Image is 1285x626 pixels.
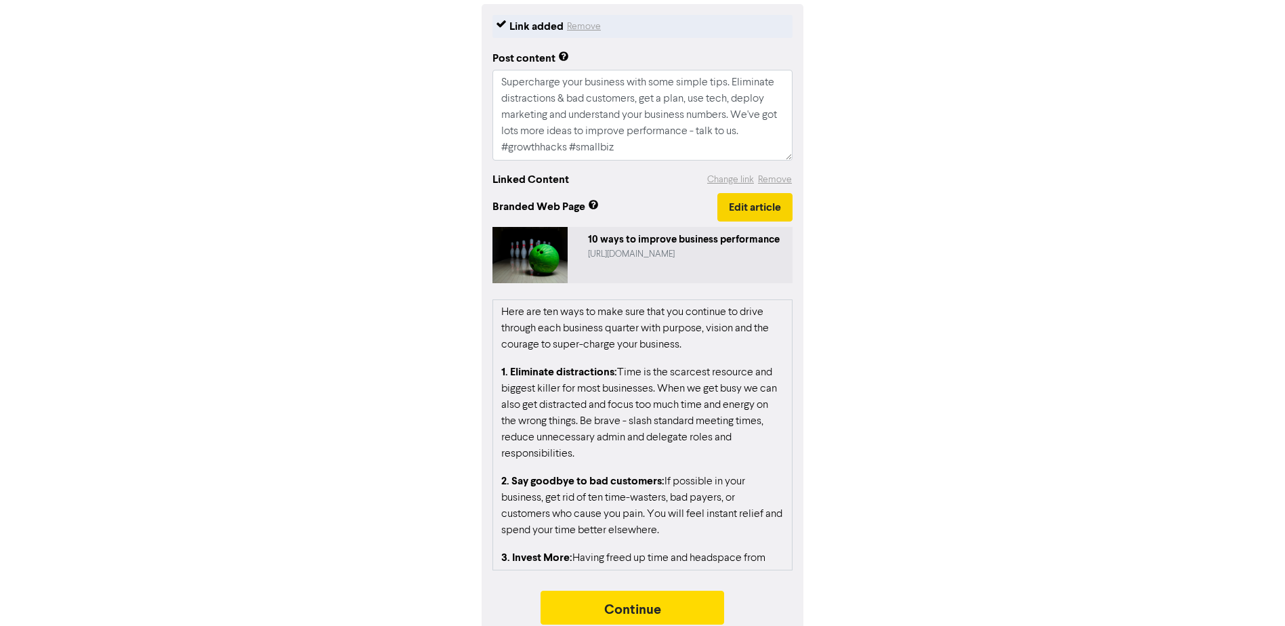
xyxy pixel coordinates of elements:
[501,364,784,462] p: Time is the scarcest resource and biggest killer for most businesses. When we get busy we can als...
[501,551,572,564] strong: 3. Invest More:
[492,70,793,161] textarea: Supercharge your business with some simple tips. Eliminate distractions & bad customers, get a pl...
[509,18,564,35] div: Link added
[757,172,793,188] button: Remove
[492,227,793,283] a: 10 ways to improve business performance[URL][DOMAIN_NAME]
[707,172,755,188] button: Change link
[1217,561,1285,626] iframe: Chat Widget
[501,365,617,379] strong: 1. Eliminate distractions:
[541,591,725,625] button: Continue
[501,474,665,488] strong: 2. Say goodbye to bad customers:
[501,304,784,353] p: Here are ten ways to make sure that you continue to drive through each business quarter with purp...
[492,171,569,188] div: Linked Content
[492,199,717,215] span: Branded Web Page
[501,473,784,539] p: If possible in your business, get rid of ten time-wasters, bad payers, or customers who cause you...
[492,227,568,283] img: 5wW2ErHJMCg2Zu48TvurIh-engin-akyurt-YxiW_hx3lyA-unsplash.jpg
[717,193,793,222] button: Edit article
[588,248,787,261] div: https://public2.bomamarketing.com/cp/5wW2ErHJMCg2Zu48TvurIh?sa=pVANFgFw
[492,50,569,66] div: Post content
[588,232,787,248] div: 10 ways to improve business performance
[566,18,602,35] button: Remove
[501,549,784,615] p: Having freed up time and headspace from deploying points one and two above, make sure you ring-fe...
